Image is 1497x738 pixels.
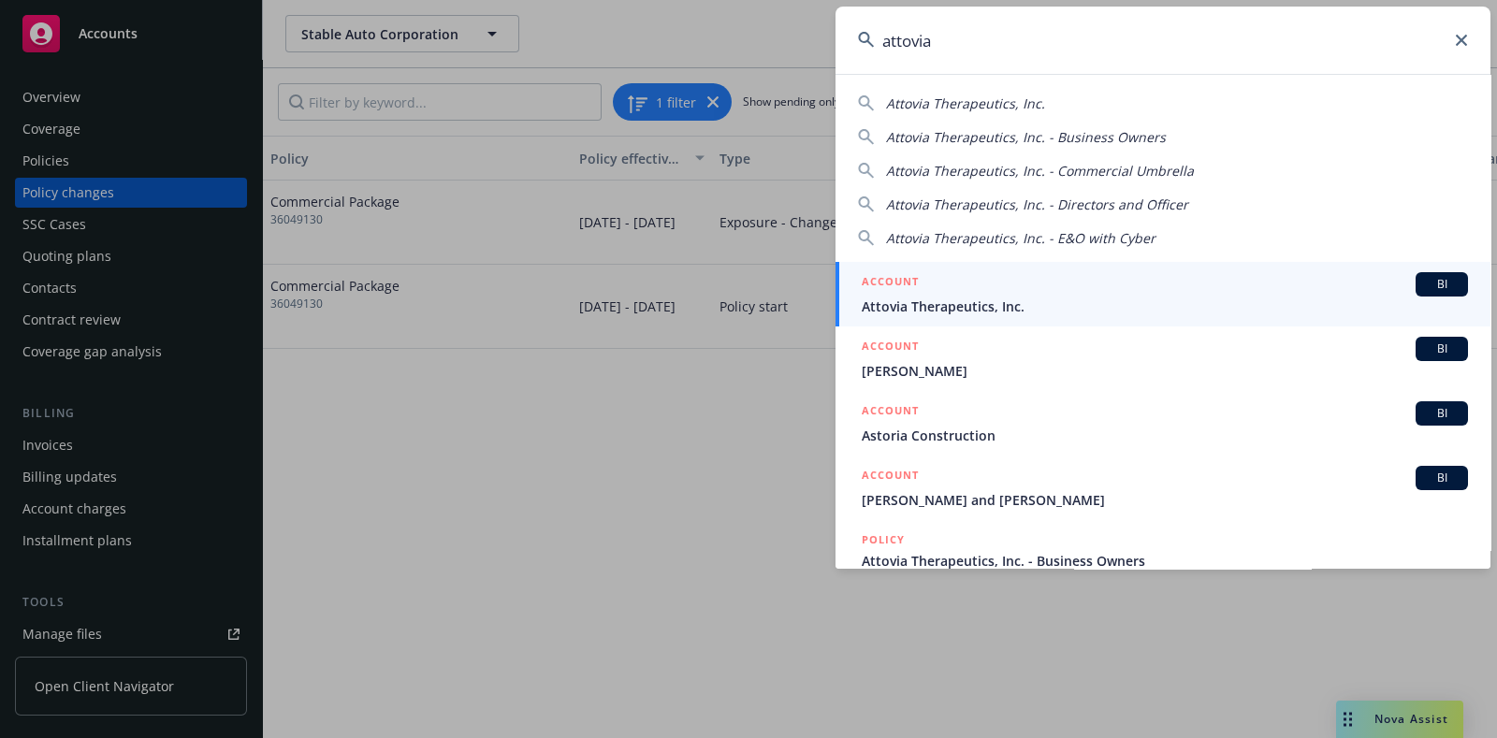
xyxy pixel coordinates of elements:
span: BI [1423,405,1461,422]
a: ACCOUNTBIAstoria Construction [836,391,1490,456]
span: [PERSON_NAME] [862,361,1468,381]
span: [PERSON_NAME] and [PERSON_NAME] [862,490,1468,510]
h5: ACCOUNT [862,401,919,424]
span: BI [1423,340,1461,357]
span: Attovia Therapeutics, Inc. - E&O with Cyber [886,229,1155,247]
a: POLICYAttovia Therapeutics, Inc. - Business Owners [836,520,1490,601]
h5: ACCOUNT [862,272,919,295]
span: Attovia Therapeutics, Inc. - Commercial Umbrella [886,162,1194,180]
span: BI [1423,470,1461,486]
h5: ACCOUNT [862,466,919,488]
span: Attovia Therapeutics, Inc. [862,297,1468,316]
span: BI [1423,276,1461,293]
a: ACCOUNTBIAttovia Therapeutics, Inc. [836,262,1490,326]
span: Astoria Construction [862,426,1468,445]
input: Search... [836,7,1490,74]
span: Attovia Therapeutics, Inc. - Business Owners [862,551,1468,571]
a: ACCOUNTBI[PERSON_NAME] and [PERSON_NAME] [836,456,1490,520]
h5: POLICY [862,530,905,549]
span: Attovia Therapeutics, Inc. - Directors and Officer [886,195,1188,213]
span: Attovia Therapeutics, Inc. [886,94,1045,112]
h5: ACCOUNT [862,337,919,359]
span: Attovia Therapeutics, Inc. - Business Owners [886,128,1166,146]
a: ACCOUNTBI[PERSON_NAME] [836,326,1490,391]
